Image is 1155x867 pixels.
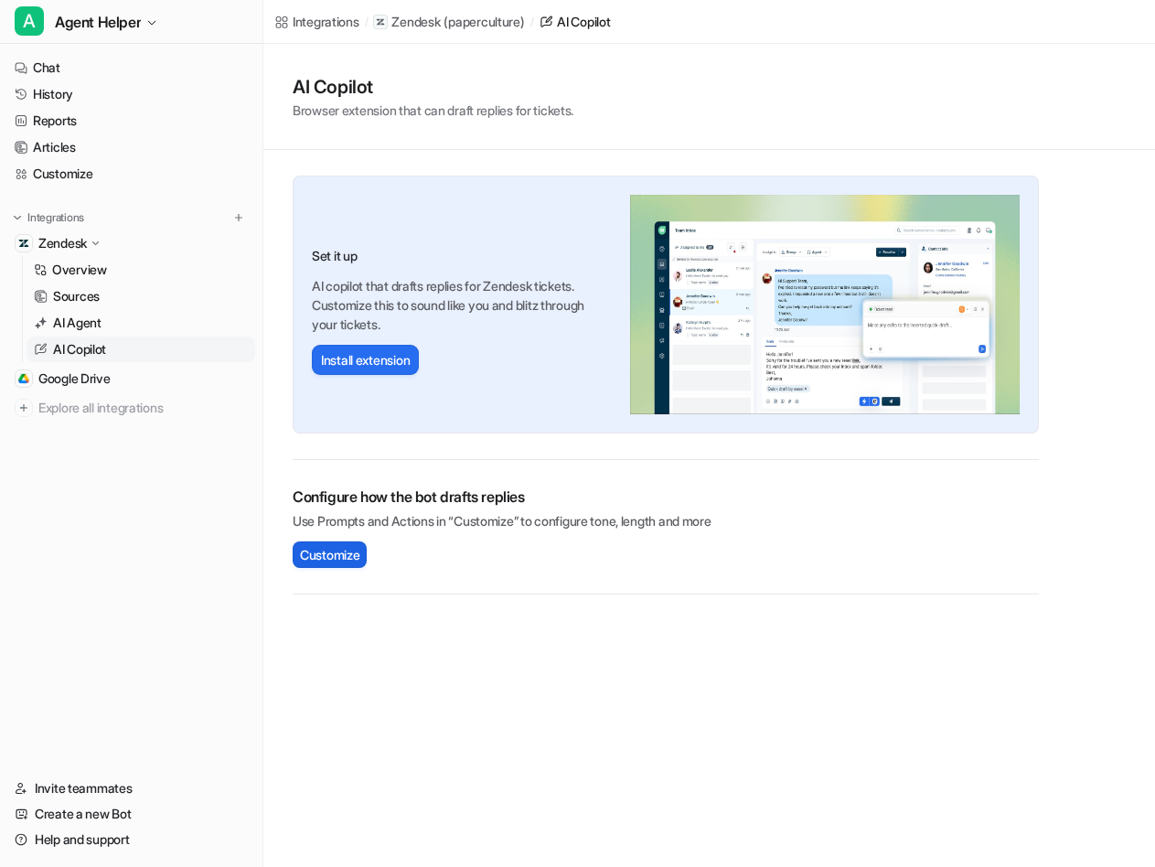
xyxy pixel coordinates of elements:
[53,287,100,305] p: Sources
[293,12,359,31] div: Integrations
[293,486,1039,508] h2: Configure how the bot drafts replies
[293,541,367,568] button: Customize
[557,12,610,31] div: AI Copilot
[38,369,111,388] span: Google Drive
[18,238,29,249] img: Zendesk
[53,340,106,359] p: AI Copilot
[312,345,419,375] button: Install extension
[293,73,573,101] h1: AI Copilot
[27,310,255,336] a: AI Agent
[373,13,524,31] a: Zendesk(paperculture)
[293,101,573,120] p: Browser extension that can draft replies for tickets.
[38,234,87,252] p: Zendesk
[7,395,255,421] a: Explore all integrations
[7,366,255,391] a: Google DriveGoogle Drive
[7,776,255,801] a: Invite teammates
[15,399,33,417] img: explore all integrations
[7,161,255,187] a: Customize
[232,211,245,224] img: menu_add.svg
[7,827,255,852] a: Help and support
[312,276,612,334] p: AI copilot that drafts replies for Zendesk tickets. Customize this to sound like you and blitz th...
[391,13,440,31] p: Zendesk
[7,55,255,80] a: Chat
[27,284,255,309] a: Sources
[7,801,255,827] a: Create a new Bot
[7,134,255,160] a: Articles
[274,12,359,31] a: Integrations
[7,209,90,227] button: Integrations
[11,211,24,224] img: expand menu
[18,373,29,384] img: Google Drive
[52,261,107,279] p: Overview
[27,337,255,362] a: AI Copilot
[444,13,524,31] p: ( paperculture )
[630,195,1020,414] img: Zendesk AI Copilot
[7,108,255,134] a: Reports
[530,14,534,30] span: /
[539,12,610,31] a: AI Copilot
[27,257,255,283] a: Overview
[293,511,1039,530] p: Use Prompts and Actions in “Customize” to configure tone, length and more
[15,6,44,36] span: A
[365,14,369,30] span: /
[7,81,255,107] a: History
[312,246,612,265] h3: Set it up
[300,545,359,564] span: Customize
[27,210,84,225] p: Integrations
[38,393,248,423] span: Explore all integrations
[55,9,141,35] span: Agent Helper
[53,314,102,332] p: AI Agent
